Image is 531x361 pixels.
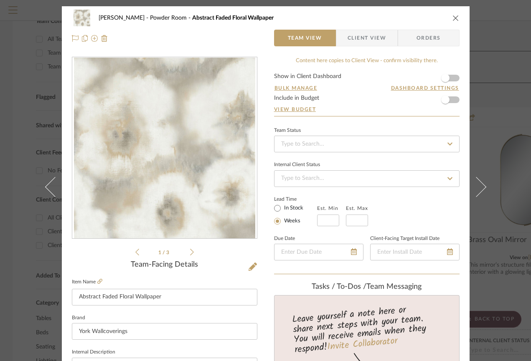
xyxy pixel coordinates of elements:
span: 1 [158,250,163,255]
label: Client-Facing Target Install Date [370,237,440,241]
input: Enter Item Name [72,289,257,305]
label: Internal Description [72,350,115,354]
input: Type to Search… [274,170,460,187]
button: Dashboard Settings [391,84,460,92]
label: In Stock [282,204,303,212]
div: Internal Client Status [274,163,320,167]
label: Est. Max [346,205,368,211]
label: Lead Time [274,195,317,203]
a: Invite Collaborator [326,334,398,355]
button: Bulk Manage [274,84,318,92]
div: Team-Facing Details [72,260,257,270]
input: Type to Search… [274,136,460,152]
div: Leave yourself a note here or share next steps with your team. You will receive emails when they ... [273,301,460,357]
span: [PERSON_NAME] [99,15,150,21]
span: Team View [288,30,322,46]
input: Enter Due Date [274,244,363,260]
mat-radio-group: Select item type [274,203,317,226]
span: Abstract Faded Floral Wallpaper [192,15,274,21]
span: / [163,250,166,255]
div: team Messaging [274,283,460,292]
input: Enter Brand [72,323,257,340]
input: Enter Install Date [370,244,460,260]
button: close [452,14,460,22]
label: Weeks [282,217,300,225]
label: Due Date [274,237,295,241]
img: Remove from project [101,35,108,42]
a: View Budget [274,106,460,113]
span: 3 [166,250,170,255]
div: Content here copies to Client View - confirm visibility there. [274,57,460,65]
div: 0 [72,58,257,239]
span: Tasks / To-Dos / [312,283,366,290]
label: Item Name [72,278,102,285]
label: Est. Min [317,205,338,211]
img: f6961c68-41ac-4e67-bb26-50f7b03508c2_436x436.jpg [74,58,255,239]
img: f6961c68-41ac-4e67-bb26-50f7b03508c2_48x40.jpg [72,10,92,26]
span: Orders [407,30,450,46]
span: Powder Room [150,15,192,21]
div: Team Status [274,129,301,133]
span: Client View [348,30,386,46]
label: Brand [72,316,85,320]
